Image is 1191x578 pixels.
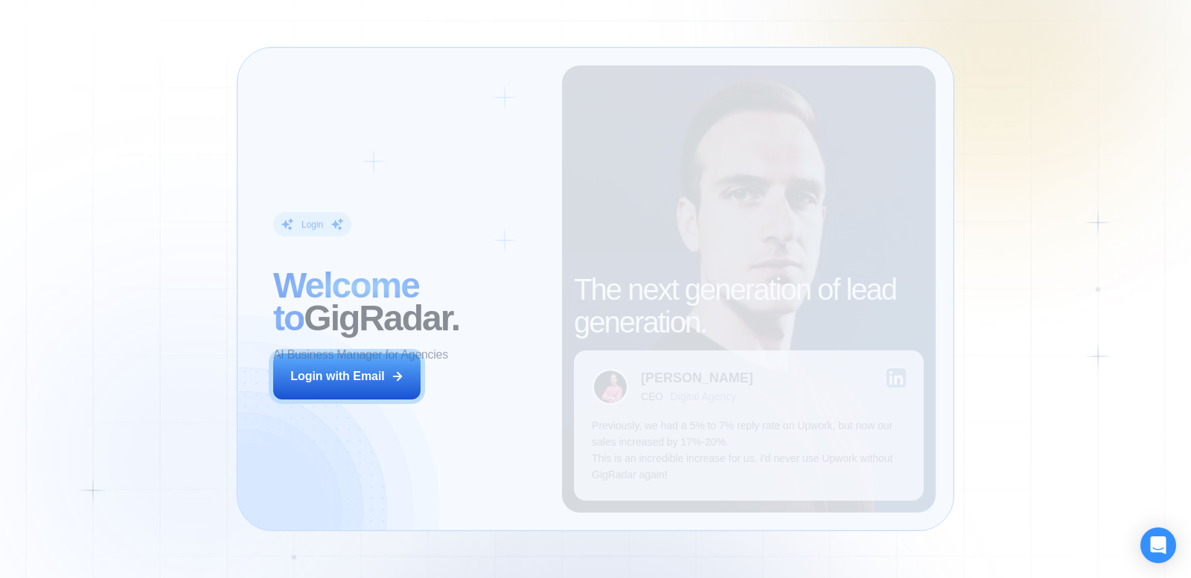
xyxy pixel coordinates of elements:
div: Login with Email [290,368,385,385]
button: Login with Email [273,353,421,399]
div: Digital Agency [671,391,736,402]
div: [PERSON_NAME] [641,371,753,385]
p: Previously, we had a 5% to 7% reply rate on Upwork, but now our sales increased by 17%-20%. This ... [592,417,905,483]
p: AI Business Manager for Agencies [273,347,448,363]
div: Open Intercom Messenger [1140,527,1176,563]
div: Login [301,219,323,231]
span: Welcome to [273,266,419,338]
h2: ‍ GigRadar. [273,269,544,335]
div: CEO [641,391,662,402]
h2: The next generation of lead generation. [574,273,923,338]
